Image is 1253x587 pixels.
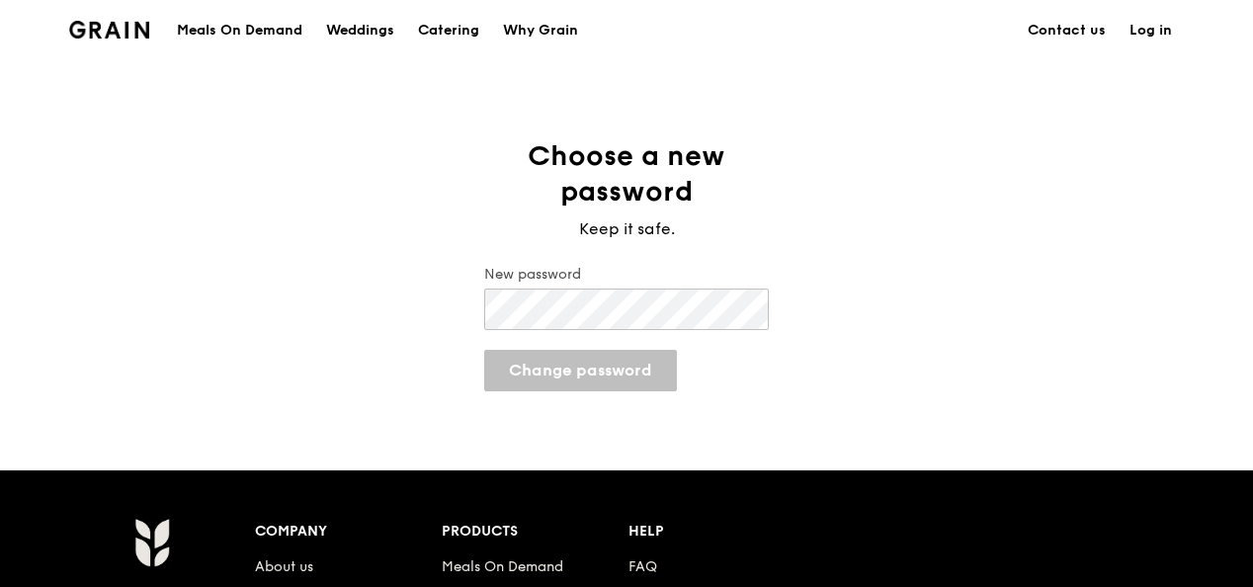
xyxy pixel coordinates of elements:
button: Change password [484,350,677,391]
div: Products [442,518,628,545]
a: Catering [406,1,491,60]
div: Weddings [326,1,394,60]
img: Grain [134,518,169,567]
div: Meals On Demand [177,1,302,60]
img: Grain [69,21,149,39]
div: Company [255,518,442,545]
a: Meals On Demand [442,558,563,575]
div: Why Grain [503,1,578,60]
span: Keep it safe. [579,219,675,238]
a: Weddings [314,1,406,60]
a: Contact us [1016,1,1118,60]
a: Log in [1118,1,1184,60]
div: Help [628,518,815,545]
a: FAQ [628,558,657,575]
h1: Choose a new password [468,138,785,210]
a: About us [255,558,313,575]
div: Catering [418,1,479,60]
a: Why Grain [491,1,590,60]
label: New password [484,265,769,285]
